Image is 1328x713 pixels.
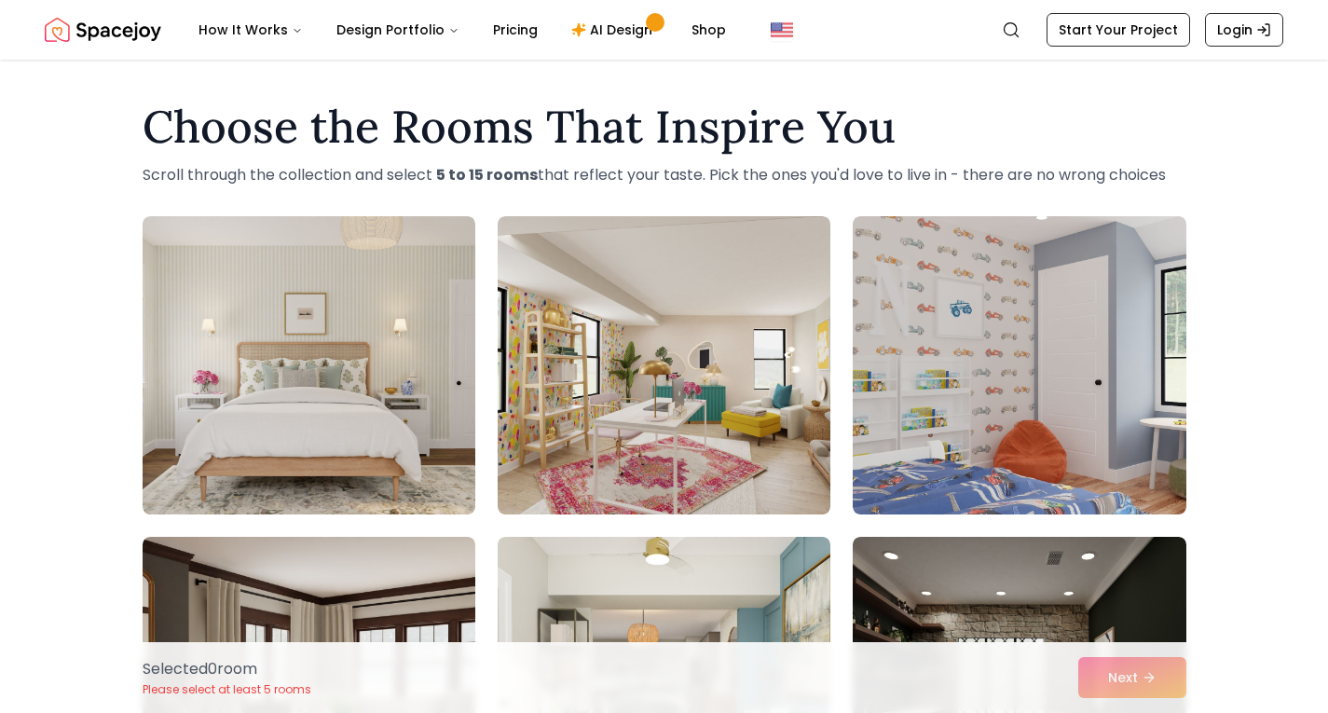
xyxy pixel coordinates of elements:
img: Room room-2 [498,216,830,514]
a: Login [1205,13,1283,47]
button: Design Portfolio [322,11,474,48]
p: Scroll through the collection and select that reflect your taste. Pick the ones you'd love to liv... [143,164,1186,186]
img: Spacejoy Logo [45,11,161,48]
img: United States [771,19,793,41]
p: Please select at least 5 rooms [143,682,311,697]
p: Selected 0 room [143,658,311,680]
a: AI Design [556,11,673,48]
strong: 5 to 15 rooms [436,164,538,185]
nav: Main [184,11,741,48]
img: Room room-1 [143,216,475,514]
img: Room room-3 [853,216,1185,514]
button: How It Works [184,11,318,48]
a: Shop [677,11,741,48]
h1: Choose the Rooms That Inspire You [143,104,1186,149]
a: Pricing [478,11,553,48]
a: Start Your Project [1047,13,1190,47]
a: Spacejoy [45,11,161,48]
